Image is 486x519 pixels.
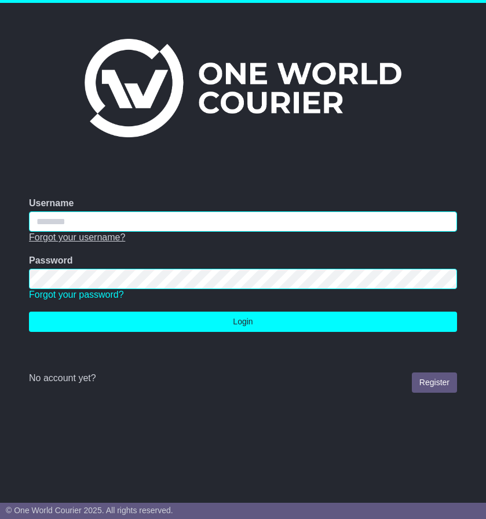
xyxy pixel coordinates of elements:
a: Forgot your password? [29,290,124,299]
button: Login [29,312,457,332]
a: Forgot your username? [29,232,125,242]
img: One World [85,39,401,137]
label: Password [29,255,73,266]
a: Register [412,372,457,393]
span: © One World Courier 2025. All rights reserved. [6,506,173,515]
label: Username [29,198,74,209]
div: No account yet? [29,372,457,383]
